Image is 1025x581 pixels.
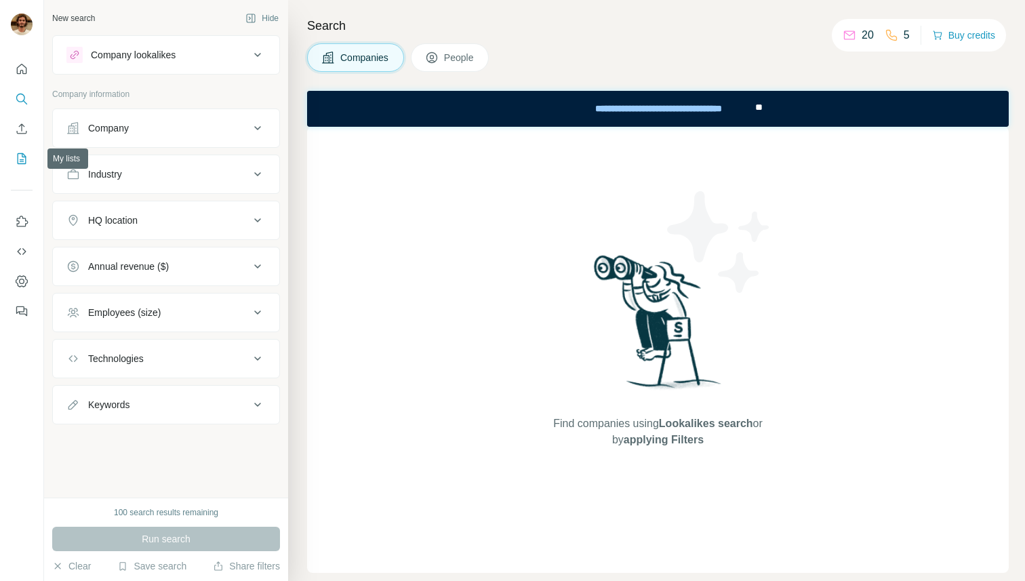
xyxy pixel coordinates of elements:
[624,434,704,445] span: applying Filters
[53,158,279,191] button: Industry
[659,418,753,429] span: Lookalikes search
[53,296,279,329] button: Employees (size)
[53,388,279,421] button: Keywords
[91,48,176,62] div: Company lookalikes
[11,239,33,264] button: Use Surfe API
[114,506,218,519] div: 100 search results remaining
[904,27,910,43] p: 5
[444,51,475,64] span: People
[88,121,129,135] div: Company
[307,16,1009,35] h4: Search
[53,342,279,375] button: Technologies
[88,398,129,412] div: Keywords
[52,559,91,573] button: Clear
[53,204,279,237] button: HQ location
[53,250,279,283] button: Annual revenue ($)
[52,88,280,100] p: Company information
[53,112,279,144] button: Company
[11,269,33,294] button: Dashboard
[88,306,161,319] div: Employees (size)
[236,8,288,28] button: Hide
[932,26,995,45] button: Buy credits
[53,39,279,71] button: Company lookalikes
[213,559,280,573] button: Share filters
[862,27,874,43] p: 20
[11,209,33,234] button: Use Surfe on LinkedIn
[588,252,729,403] img: Surfe Illustration - Woman searching with binoculars
[11,14,33,35] img: Avatar
[52,12,95,24] div: New search
[11,57,33,81] button: Quick start
[307,91,1009,127] iframe: Banner
[117,559,186,573] button: Save search
[549,416,766,448] span: Find companies using or by
[88,167,122,181] div: Industry
[11,87,33,111] button: Search
[658,181,780,303] img: Surfe Illustration - Stars
[11,117,33,141] button: Enrich CSV
[88,352,144,365] div: Technologies
[340,51,390,64] span: Companies
[11,146,33,171] button: My lists
[11,299,33,323] button: Feedback
[88,260,169,273] div: Annual revenue ($)
[88,214,138,227] div: HQ location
